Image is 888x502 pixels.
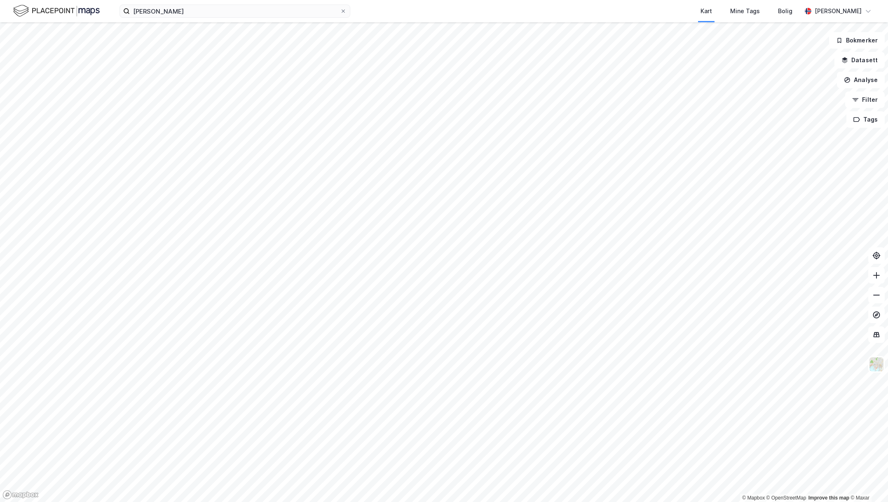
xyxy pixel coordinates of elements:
input: Søk på adresse, matrikkel, gårdeiere, leietakere eller personer [130,5,340,17]
button: Tags [846,111,885,128]
a: OpenStreetMap [766,495,806,501]
img: logo.f888ab2527a4732fd821a326f86c7f29.svg [13,4,100,18]
div: Kontrollprogram for chat [847,462,888,502]
iframe: Chat Widget [847,462,888,502]
button: Bokmerker [829,32,885,49]
div: Mine Tags [730,6,760,16]
a: Improve this map [808,495,849,501]
a: Mapbox homepage [2,490,39,500]
div: Bolig [778,6,792,16]
div: [PERSON_NAME] [815,6,862,16]
button: Analyse [837,72,885,88]
a: Mapbox [742,495,765,501]
button: Filter [845,91,885,108]
button: Datasett [834,52,885,68]
div: Kart [701,6,712,16]
img: Z [869,357,884,372]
